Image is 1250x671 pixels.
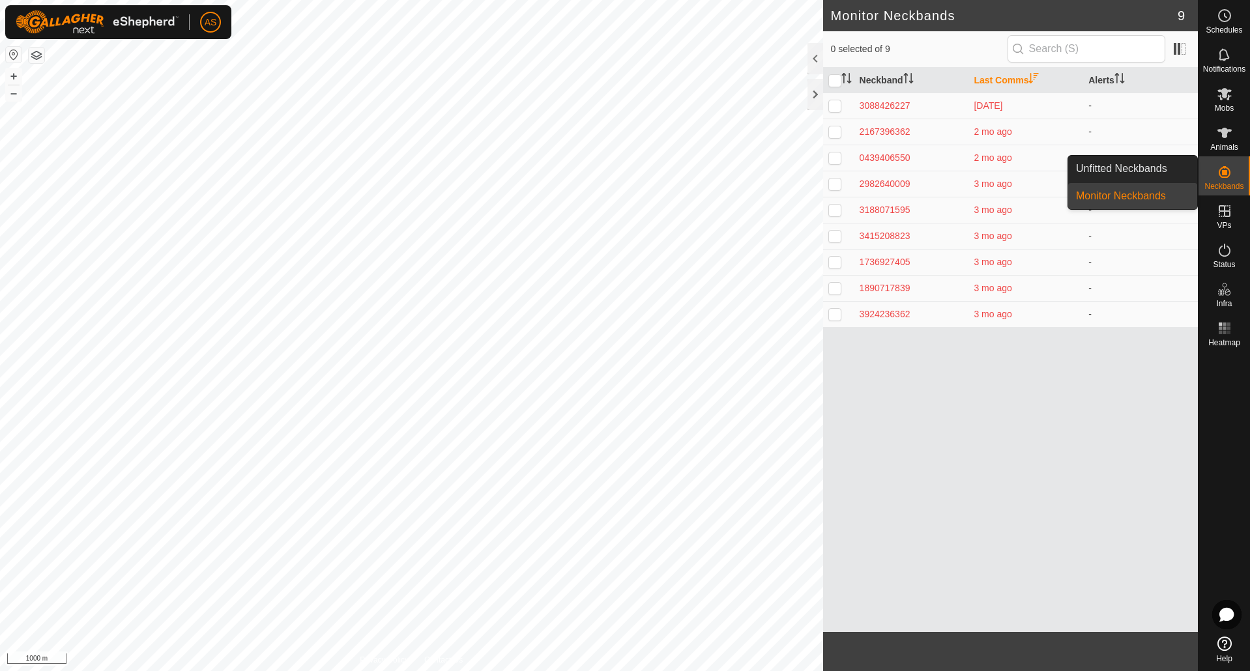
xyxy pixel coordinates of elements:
div: 3088426227 [860,99,964,113]
span: Help [1216,655,1232,663]
p-sorticon: Activate to sort [903,75,914,85]
span: Monitor Neckbands [1076,188,1166,204]
span: 25 July 2025, 9:03 am [974,100,1002,111]
a: Unfitted Neckbands [1068,156,1197,182]
span: Mobs [1215,104,1234,112]
td: - [1083,223,1198,249]
a: Monitor Neckbands [1068,183,1197,209]
th: Last Comms [968,68,1083,93]
p-sorticon: Activate to sort [841,75,852,85]
span: 28 Apr 2025, 6:52 pm [974,309,1011,319]
p-sorticon: Activate to sort [1028,75,1039,85]
input: Search (S) [1008,35,1165,63]
span: 2 May 2025, 1:13 am [974,257,1011,267]
th: Neckband [854,68,969,93]
td: - [1083,93,1198,119]
div: 2167396362 [860,125,964,139]
div: 2982640009 [860,177,964,191]
a: Contact Us [424,654,463,666]
span: 8 May 2025, 4:23 pm [974,178,1011,189]
span: 5 May 2025, 10:43 pm [974,205,1011,215]
span: Unfitted Neckbands [1076,161,1167,177]
span: Animals [1210,143,1238,151]
td: - [1083,275,1198,301]
span: Status [1213,261,1235,268]
span: 9 [1178,6,1185,25]
td: - [1083,119,1198,145]
span: 29 Apr 2025, 6:33 pm [974,283,1011,293]
p-sorticon: Activate to sort [1114,75,1125,85]
span: VPs [1217,221,1231,229]
button: – [6,85,22,101]
td: - [1083,301,1198,327]
img: Gallagher Logo [16,10,179,34]
h2: Monitor Neckbands [831,8,1178,23]
span: Neckbands [1204,182,1243,190]
td: - [1083,249,1198,275]
span: Infra [1216,300,1232,307]
div: 3924236362 [860,307,964,321]
a: Help [1199,631,1250,668]
span: Notifications [1203,65,1245,73]
td: - [1083,197,1198,223]
span: 22 May 2025, 11:44 pm [974,126,1011,137]
div: 1890717839 [860,281,964,295]
span: Schedules [1206,26,1242,34]
span: Heatmap [1208,339,1240,347]
a: Privacy Policy [360,654,409,666]
div: 1736927405 [860,255,964,269]
span: 17 May 2025, 7:33 pm [974,152,1011,163]
div: 3415208823 [860,229,964,243]
div: 3188071595 [860,203,964,217]
td: - [1083,145,1198,171]
button: + [6,68,22,84]
div: 0439406550 [860,151,964,165]
th: Alerts [1083,68,1198,93]
button: Reset Map [6,47,22,63]
span: AS [205,16,217,29]
button: Map Layers [29,48,44,63]
span: 0 selected of 9 [831,42,1008,56]
span: 2 May 2025, 3:43 pm [974,231,1011,241]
